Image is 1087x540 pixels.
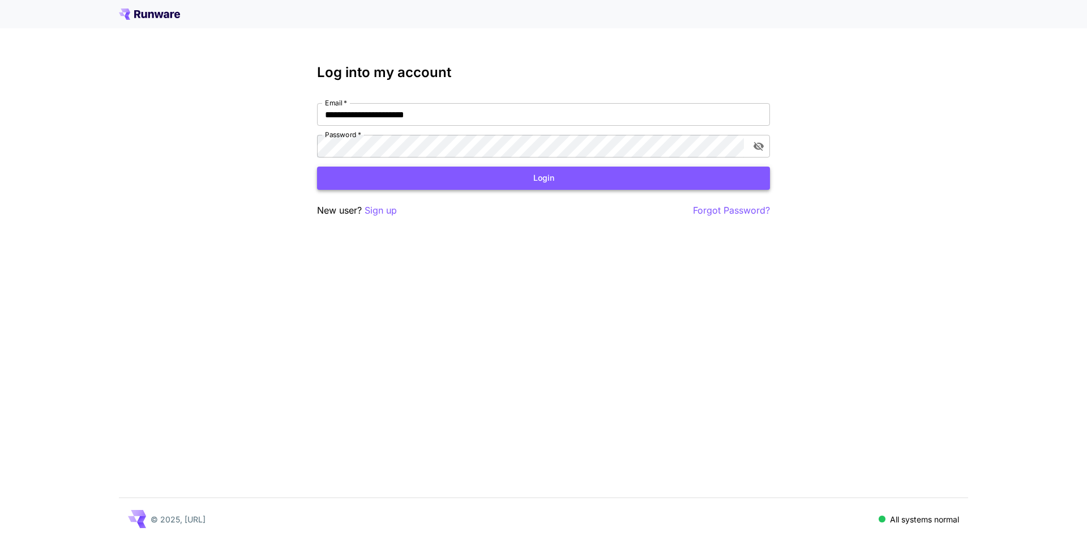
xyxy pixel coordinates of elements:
p: © 2025, [URL] [151,513,206,525]
button: Forgot Password? [693,203,770,218]
p: New user? [317,203,397,218]
button: Login [317,167,770,190]
button: toggle password visibility [748,136,769,156]
button: Sign up [365,203,397,218]
p: All systems normal [890,513,959,525]
label: Email [325,98,347,108]
h3: Log into my account [317,65,770,80]
label: Password [325,130,361,139]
